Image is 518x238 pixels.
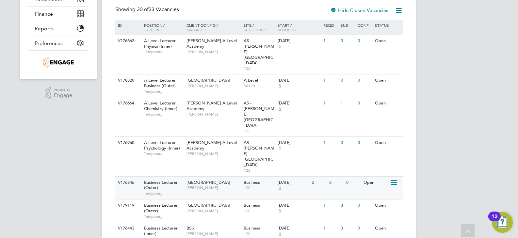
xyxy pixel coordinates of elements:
[339,97,356,109] div: 1
[116,97,139,109] div: V176664
[356,20,373,31] div: Conf
[185,20,242,35] div: Client Config /
[116,137,139,149] div: V176960
[116,35,139,47] div: V176662
[144,27,153,32] span: Type
[116,199,139,212] div: V179119
[116,222,139,234] div: V176443
[310,177,327,189] div: 2
[28,7,89,21] button: Finance
[35,40,63,46] span: Preferences
[244,100,274,128] span: AS - [PERSON_NAME][GEOGRAPHIC_DATA]
[186,180,230,185] span: [GEOGRAPHIC_DATA]
[278,208,282,214] span: 8
[186,100,237,111] span: [PERSON_NAME] A Level Academy
[144,202,178,214] span: Business Lecturer (Outer)
[373,97,402,109] div: Open
[116,20,139,31] div: ID
[373,35,402,47] div: Open
[356,74,373,87] div: 0
[186,77,230,83] span: [GEOGRAPHIC_DATA]
[186,83,240,88] span: [PERSON_NAME]
[144,180,178,191] span: Business Lecturer (Outer)
[28,21,89,36] button: Reports
[186,27,206,32] span: Manager
[278,83,282,89] span: 5
[345,177,362,189] div: 0
[115,6,180,13] div: Showing
[144,89,183,94] span: Temporary
[35,25,54,32] span: Reports
[356,199,373,212] div: 0
[244,27,266,32] span: Site Group
[328,177,345,189] div: 6
[330,7,388,13] label: Hide Closed Vacancies
[144,112,183,117] span: Temporary
[244,231,275,236] span: 120
[144,225,178,236] span: Business Lecturer (Inner)
[139,20,185,36] div: Position /
[373,137,402,149] div: Open
[339,137,356,149] div: 3
[278,38,320,44] div: [DATE]
[373,199,402,212] div: Open
[322,199,339,212] div: 1
[339,199,356,212] div: 3
[373,20,402,31] div: Status
[373,74,402,87] div: Open
[492,212,513,233] button: Open Resource Center, 12 new notifications
[28,36,89,50] button: Preferences
[186,225,195,231] span: BSix
[278,203,320,208] div: [DATE]
[186,140,237,151] span: [PERSON_NAME] A Level Academy
[242,20,276,35] div: Site /
[373,222,402,234] div: Open
[54,93,72,98] span: Engage
[137,6,179,13] span: 33 Vacancies
[339,35,356,47] div: 3
[244,140,274,167] span: AS - [PERSON_NAME][GEOGRAPHIC_DATA]
[45,87,73,100] a: Powered byEngage
[278,106,282,112] span: 6
[278,180,309,185] div: [DATE]
[186,208,240,214] span: [PERSON_NAME]
[144,214,183,219] span: Temporary
[244,66,275,71] span: 122
[186,231,240,236] span: [PERSON_NAME]
[492,216,497,225] div: 12
[339,74,356,87] div: 0
[244,202,260,208] span: Business
[186,112,240,117] span: [PERSON_NAME]
[339,222,356,234] div: 3
[244,180,260,185] span: Business
[116,74,139,87] div: V178820
[186,202,230,208] span: [GEOGRAPHIC_DATA]
[278,185,282,191] span: 4
[186,151,240,156] span: [PERSON_NAME]
[244,208,275,214] span: 120
[35,11,53,17] span: Finance
[322,20,339,31] div: Reqd
[244,77,258,83] span: A Level
[278,27,296,32] span: Vendors
[144,151,183,156] span: Temporary
[356,97,373,109] div: 0
[278,146,282,151] span: 5
[322,35,339,47] div: 1
[278,231,282,237] span: 4
[144,49,183,55] span: Temporary
[43,57,73,68] img: jambo-logo-retina.png
[186,49,240,55] span: [PERSON_NAME]
[244,225,260,231] span: Business
[244,38,274,66] span: AS - [PERSON_NAME][GEOGRAPHIC_DATA]
[244,83,275,88] span: 50120
[54,87,72,93] span: Powered by
[28,57,89,68] a: Go to home page
[276,20,322,35] div: Start /
[278,226,320,231] div: [DATE]
[244,185,275,190] span: 120
[144,191,183,196] span: Temporary
[356,222,373,234] div: 0
[278,101,320,106] div: [DATE]
[356,137,373,149] div: 0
